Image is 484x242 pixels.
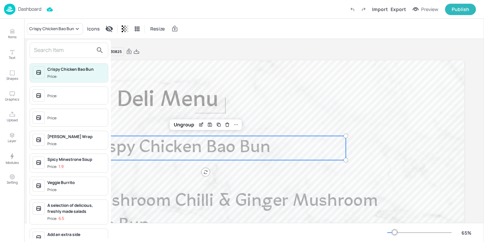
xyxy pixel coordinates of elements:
[47,74,58,79] div: Price:
[47,66,105,72] div: Crispy Chicken Bao Bun
[47,216,64,222] div: Price:
[93,44,107,57] button: search
[47,202,105,215] div: A selection of delicious, freshly made salads
[47,164,64,170] div: Price:
[47,134,105,140] div: [PERSON_NAME] Wrap
[47,157,105,163] div: Spicy Minestrone Soup
[58,216,64,221] p: 6.5
[47,93,58,99] div: Price:
[58,164,64,169] p: 1.9
[47,141,58,147] div: Price:
[47,187,58,193] div: Price:
[47,232,105,238] div: Add an extra side
[47,180,105,186] div: Veggie Burrito
[47,115,58,121] div: Price:
[34,45,93,56] input: Search Item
